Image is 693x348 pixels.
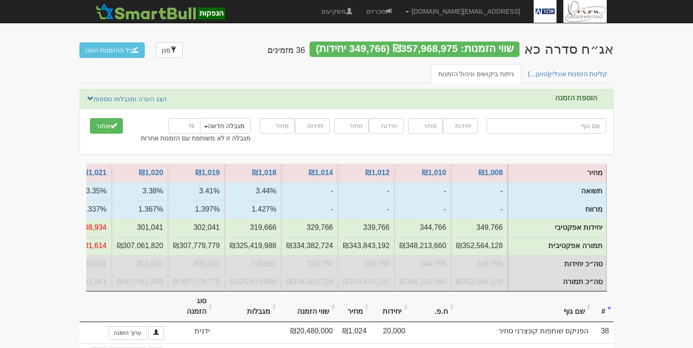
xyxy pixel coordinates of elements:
td: סה״כ יחידות [508,255,607,273]
th: מחיר: activate to sort column ascending [337,291,371,322]
td: סה״כ תמורה [112,273,168,291]
h4: 36 מזמינים [268,46,305,55]
td: סה״כ תמורה [508,273,607,291]
td: סה״כ תמורה [394,273,451,291]
input: יחידות [443,118,478,134]
td: יחידות אפקטיבי [168,218,225,237]
td: סה״כ יחידות [338,255,394,273]
td: תשואה [225,182,281,200]
th: #: activate to sort column ascending [593,291,614,322]
td: 20,000 [371,322,410,343]
td: סה״כ יחידות [281,255,338,273]
img: SmartBull Logo [93,2,227,21]
td: סה״כ יחידות [112,255,168,273]
td: יחידות אפקטיבי [281,218,338,237]
input: שם גוף [487,118,606,134]
td: תמורה אפקטיבית [508,237,607,255]
a: סנן [156,42,183,58]
button: כל ההזמנות הוזנו [79,42,145,58]
td: ₪1,024 [337,322,371,343]
td: סה״כ יחידות [225,255,281,273]
td: סה״כ תמורה [451,273,508,291]
td: סה״כ יחידות [168,255,225,273]
td: סה״כ יחידות [451,255,508,273]
button: מגבלה חדשה [198,118,251,134]
a: ₪1,010 [422,169,446,177]
input: יחידות [295,118,330,134]
a: ₪1,008 [478,169,503,177]
td: תמורה אפקטיבית [394,237,451,255]
td: סה״כ תמורה [168,273,225,291]
div: אלבר שירותי מימונית בע"מ - אג״ח (סדרה כא ) - הנפקה לציבור [524,42,614,57]
th: שם גוף: activate to sort column ascending [456,291,593,322]
td: ₪20,480,000 [278,322,337,343]
input: מחיר [408,118,443,134]
input: מחיר [260,118,294,134]
div: שווי הזמנות: ₪357,968,975 (349,766 יחידות) [310,42,520,57]
span: (טוען...) [528,70,549,78]
a: ערוך הזמנה [109,326,146,340]
td: יחידות אפקטיבי [394,218,451,237]
label: הוספת הזמנה [555,94,597,102]
td: תשואה [451,182,508,200]
th: שווי הזמנה: activate to sort column ascending [278,291,337,322]
td: סה״כ יחידות [394,255,451,273]
td: סה״כ תמורה [281,273,338,291]
input: מחיר [334,118,369,134]
td: יחידות אפקטיבי [112,218,168,237]
td: יחידות אפקטיבי [508,218,607,237]
td: תשואה [394,182,451,200]
a: ₪1,020 [139,169,163,177]
td: תשואה [168,182,225,200]
td: מרווח [394,200,451,218]
td: סה״כ תמורה [225,273,281,291]
td: מרווח [451,200,508,218]
td: תשואה [338,182,394,200]
td: תמורה אפקטיבית [281,237,338,255]
th: סוג הזמנה: activate to sort column ascending [168,291,215,322]
td: תמורה אפקטיבית [225,237,281,255]
td: מרווח [281,200,338,218]
td: מחיר [508,164,607,182]
a: הצג הערה ומגבלות נוספות [87,94,167,104]
td: הפניקס שותפות קונצרני סחיר [456,322,593,343]
a: ₪1,021 [82,169,106,177]
td: מרווח [508,201,607,219]
input: % [168,118,200,134]
td: יחידות אפקטיבי [338,218,394,237]
a: ₪1,014 [309,169,333,177]
input: יחידות [369,118,404,134]
td: תמורה אפקטיבית [168,237,225,255]
td: תשואה [112,182,168,200]
td: ידנית [168,322,215,343]
td: מרווח [338,200,394,218]
th: ח.פ.: activate to sort column ascending [410,291,456,322]
td: סה״כ תמורה [338,273,394,291]
a: ניתוח ביקושים וניהול הזמנות [431,64,522,83]
td: תמורה אפקטיבית [451,237,508,255]
a: קליטת הזמנות אונליין(טוען...) [520,64,614,83]
td: תמורה אפקטיבית [338,237,394,255]
td: יחידות אפקטיבי [225,218,281,237]
td: מרווח [225,200,281,218]
td: תמורה אפקטיבית [112,237,168,255]
a: ₪1,018 [252,169,276,177]
label: מגבלה זו לא משותפת עם הזמנות אחרות [141,134,251,143]
th: מגבלות: activate to sort column ascending [215,291,278,322]
td: מרווח [112,200,168,218]
td: מרווח [168,200,225,218]
a: ₪1,019 [195,169,220,177]
td: תשואה [508,182,607,201]
td: יחידות אפקטיבי [451,218,508,237]
td: 38 [593,322,614,343]
td: תשואה [281,182,338,200]
button: שמור [90,118,123,134]
a: ₪1,012 [365,169,389,177]
th: יחידות: activate to sort column ascending [371,291,410,322]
